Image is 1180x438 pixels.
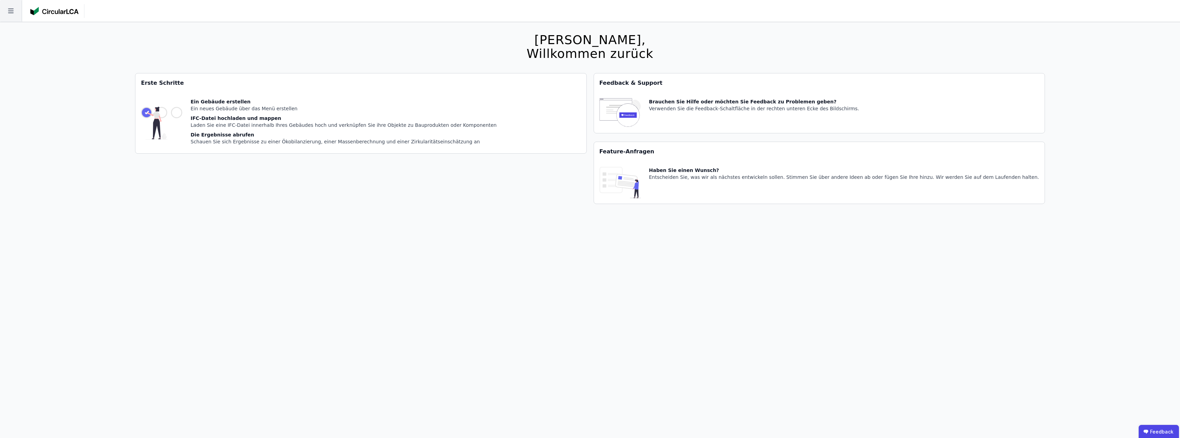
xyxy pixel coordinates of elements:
div: Willkommen zurück [526,47,653,61]
img: feedback-icon-HCTs5lye.svg [599,98,641,128]
div: Schauen Sie sich Ergebnisse zu einer Ökobilanzierung, einer Massenberechnung und einer Zirkularit... [191,138,496,145]
div: Entscheiden Sie, was wir als nächstes entwickeln sollen. Stimmen Sie über andere Ideen ab oder fü... [649,174,1039,181]
img: Concular [30,7,79,15]
img: feature_request_tile-UiXE1qGU.svg [599,167,641,198]
div: Erste Schritte [135,73,586,93]
div: Ein Gebäude erstellen [191,98,496,105]
img: getting_started_tile-DrF_GRSv.svg [141,98,182,148]
div: [PERSON_NAME], [526,33,653,47]
div: Laden Sie eine IFC-Datei innerhalb Ihres Gebäudes hoch und verknüpfen Sie ihre Objekte zu Bauprod... [191,122,496,129]
div: Die Ergebnisse abrufen [191,131,496,138]
div: Ein neues Gebäude über das Menü erstellen [191,105,496,112]
div: Haben Sie einen Wunsch? [649,167,1039,174]
div: Brauchen Sie Hilfe oder möchten Sie Feedback zu Problemen geben? [649,98,859,105]
div: Feature-Anfragen [594,142,1045,161]
div: Verwenden Sie die Feedback-Schaltfläche in der rechten unteren Ecke des Bildschirms. [649,105,859,112]
div: Feedback & Support [594,73,1045,93]
div: IFC-Datei hochladen und mappen [191,115,496,122]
